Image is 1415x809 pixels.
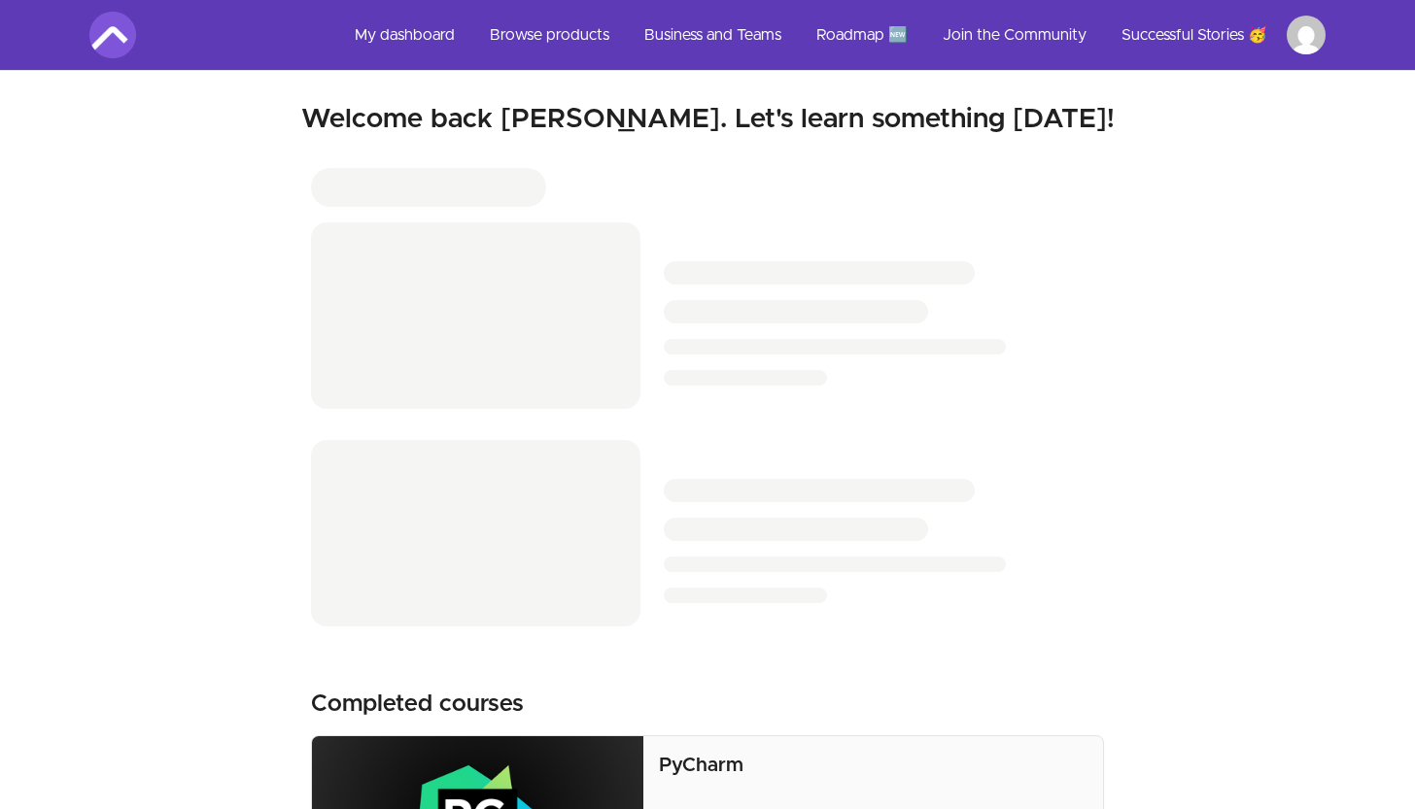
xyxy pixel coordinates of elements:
[659,752,1087,779] p: PyCharm
[89,12,136,58] img: Amigoscode logo
[339,12,470,58] a: My dashboard
[1287,16,1326,54] img: Profile image for Winfred Kwabena Aboagye
[1106,12,1283,58] a: Successful Stories 🥳
[927,12,1102,58] a: Join the Community
[474,12,625,58] a: Browse products
[339,12,1326,58] nav: Main
[801,12,923,58] a: Roadmap 🆕
[89,102,1326,137] h2: Welcome back [PERSON_NAME]. Let's learn something [DATE]!
[629,12,797,58] a: Business and Teams
[311,689,524,720] h3: Completed courses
